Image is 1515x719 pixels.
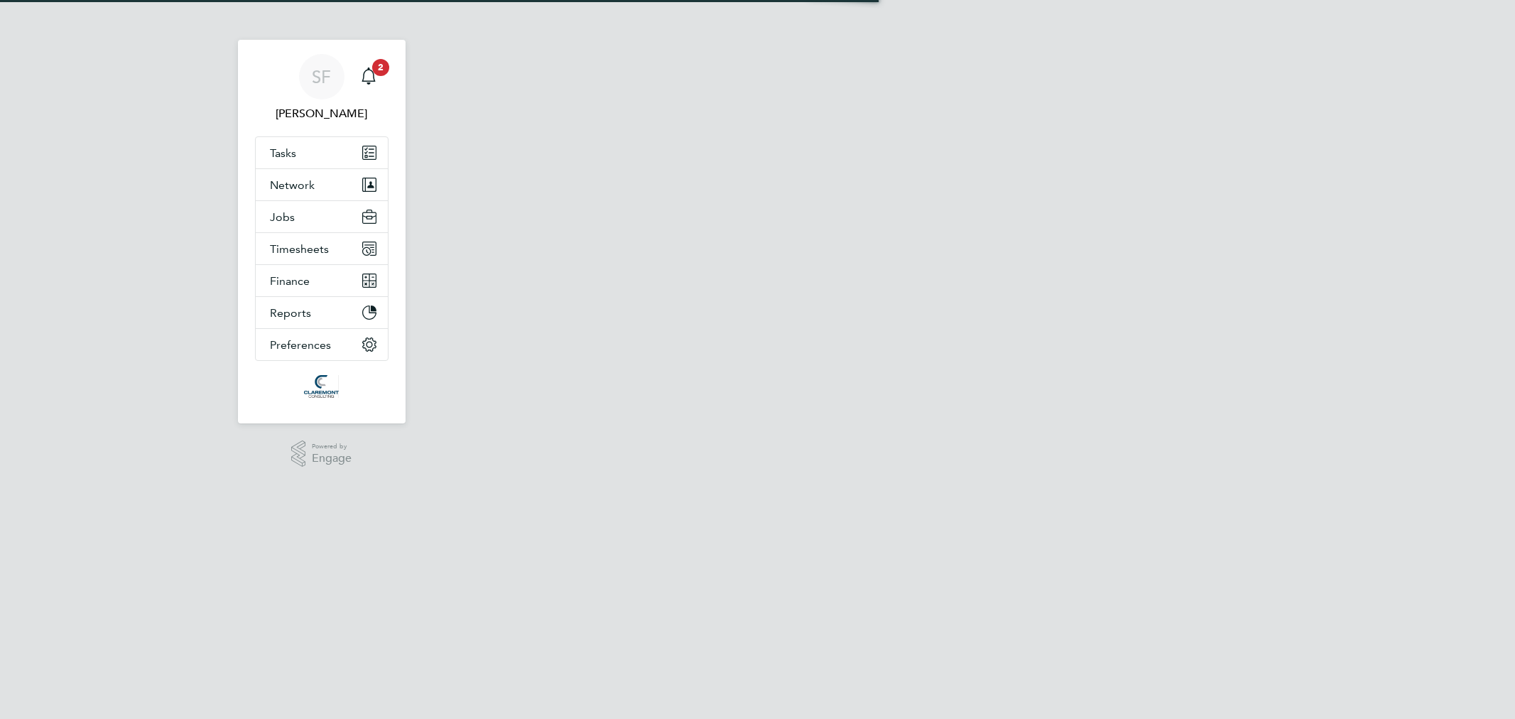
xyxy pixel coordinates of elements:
span: Powered by [312,440,352,453]
span: Sam Fullman [255,105,389,122]
a: SF[PERSON_NAME] [255,54,389,122]
a: Tasks [256,137,388,168]
button: Network [256,169,388,200]
span: Jobs [270,210,295,224]
span: Preferences [270,338,331,352]
span: Reports [270,306,311,320]
button: Preferences [256,329,388,360]
a: Powered byEngage [291,440,352,467]
span: Network [270,178,315,192]
button: Finance [256,265,388,296]
a: Go to home page [255,375,389,398]
button: Reports [256,297,388,328]
button: Jobs [256,201,388,232]
span: SF [312,67,331,86]
button: Timesheets [256,233,388,264]
span: Finance [270,274,310,288]
img: claremontconsulting1-logo-retina.png [304,375,339,398]
span: Engage [312,453,352,465]
span: 2 [372,59,389,76]
nav: Main navigation [238,40,406,423]
a: 2 [354,54,383,99]
span: Tasks [270,146,296,160]
span: Timesheets [270,242,329,256]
